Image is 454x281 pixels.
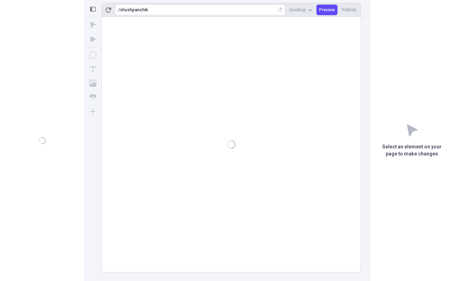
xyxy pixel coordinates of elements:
span: Preview [319,7,335,13]
div: / [118,7,120,13]
span: Desktop [289,7,306,13]
p: Select an element on your page to make changes [370,143,454,158]
button: Preview [316,5,338,15]
button: Box [87,49,99,61]
span: Publish [342,7,357,13]
button: Desktop [286,5,315,15]
button: Button [87,91,99,104]
button: Publish [339,5,359,15]
button: Text [87,63,99,75]
button: Image [87,77,99,90]
div: shushpanchik [120,7,276,13]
